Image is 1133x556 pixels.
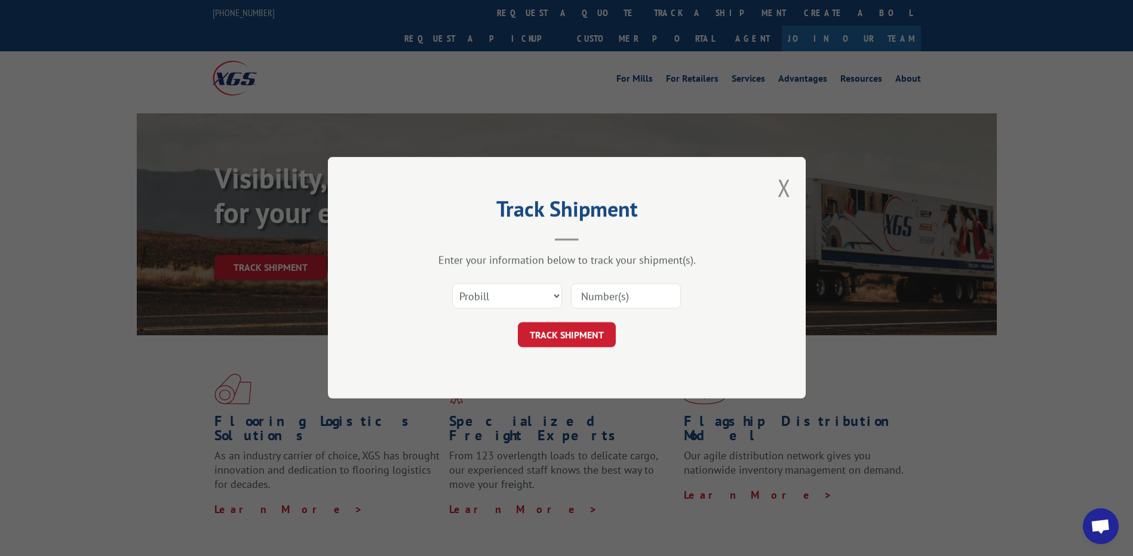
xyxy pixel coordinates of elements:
div: Open chat [1083,508,1119,544]
div: Enter your information below to track your shipment(s). [388,254,746,267]
button: TRACK SHIPMENT [518,323,616,348]
button: Close modal [778,172,791,203]
h2: Track Shipment [388,200,746,223]
input: Number(s) [571,284,681,309]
